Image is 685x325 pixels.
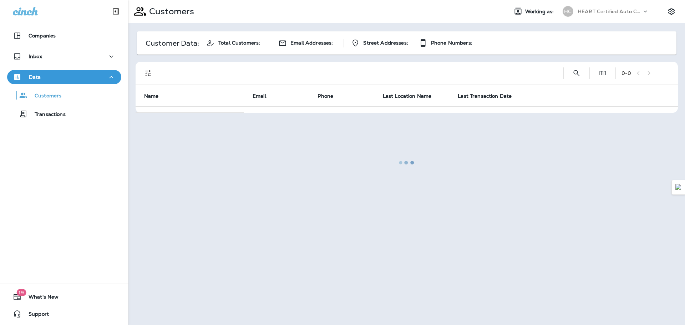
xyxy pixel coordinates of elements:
p: Data [29,74,41,80]
button: Customers [7,88,121,103]
button: Transactions [7,106,121,121]
p: Customers [27,93,61,100]
button: Companies [7,29,121,43]
p: Inbox [29,54,42,59]
span: Support [21,311,49,320]
button: Inbox [7,49,121,64]
span: 19 [16,289,26,296]
button: Collapse Sidebar [106,4,126,19]
span: What's New [21,294,59,303]
p: Transactions [27,111,66,118]
button: Data [7,70,121,84]
img: Detect Auto [675,184,682,191]
p: Companies [29,33,56,39]
button: 19What's New [7,290,121,304]
button: Support [7,307,121,321]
